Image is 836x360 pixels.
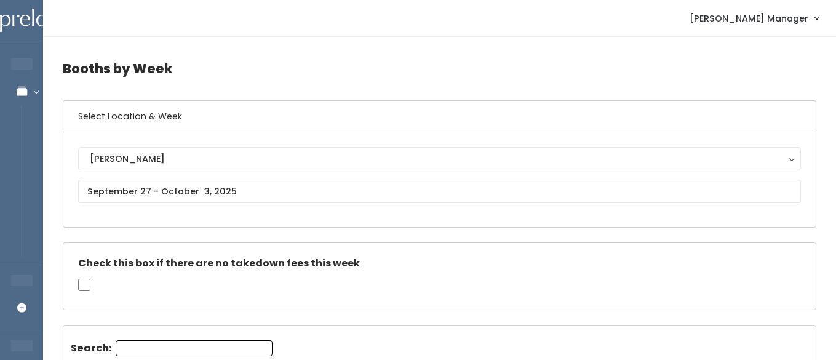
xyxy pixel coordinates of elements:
[690,12,808,25] span: [PERSON_NAME] Manager
[71,340,273,356] label: Search:
[63,101,816,132] h6: Select Location & Week
[78,258,801,269] h5: Check this box if there are no takedown fees this week
[116,340,273,356] input: Search:
[90,152,789,166] div: [PERSON_NAME]
[78,180,801,203] input: September 27 - October 3, 2025
[63,52,816,86] h4: Booths by Week
[677,5,831,31] a: [PERSON_NAME] Manager
[78,147,801,170] button: [PERSON_NAME]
